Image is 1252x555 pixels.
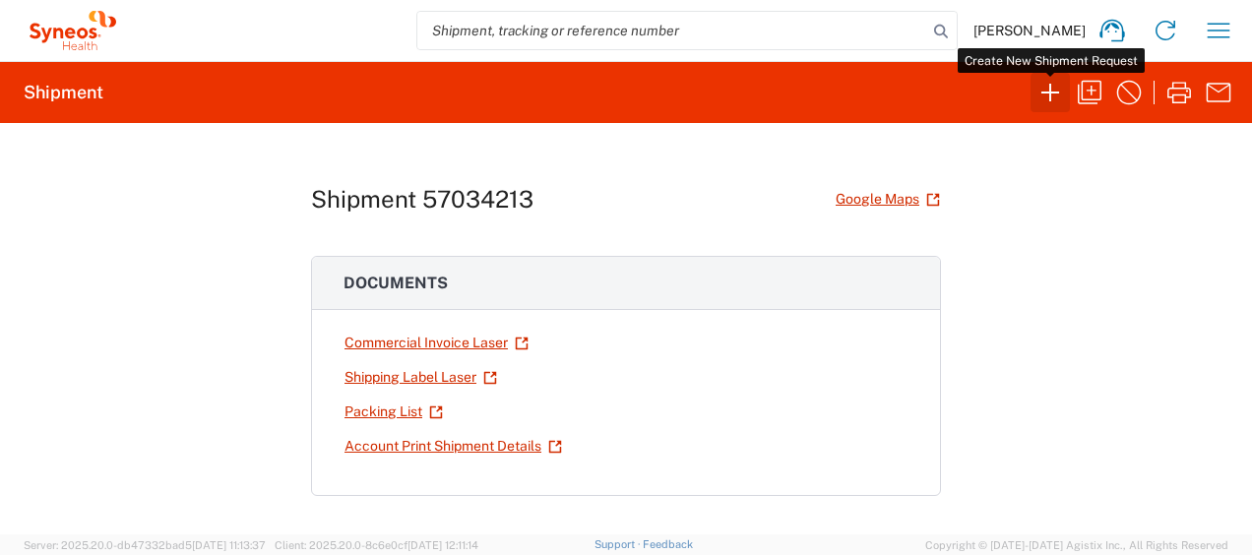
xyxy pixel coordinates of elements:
[925,536,1228,554] span: Copyright © [DATE]-[DATE] Agistix Inc., All Rights Reserved
[275,539,478,551] span: Client: 2025.20.0-8c6e0cf
[344,326,530,360] a: Commercial Invoice Laser
[192,539,266,551] span: [DATE] 11:13:37
[407,539,478,551] span: [DATE] 12:11:14
[973,22,1086,39] span: [PERSON_NAME]
[24,81,103,104] h2: Shipment
[417,12,927,49] input: Shipment, tracking or reference number
[344,395,444,429] a: Packing List
[595,538,644,550] a: Support
[311,185,533,214] h1: Shipment 57034213
[344,274,448,292] span: Documents
[344,360,498,395] a: Shipping Label Laser
[643,538,693,550] a: Feedback
[835,182,941,216] a: Google Maps
[344,429,563,463] a: Account Print Shipment Details
[24,539,266,551] span: Server: 2025.20.0-db47332bad5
